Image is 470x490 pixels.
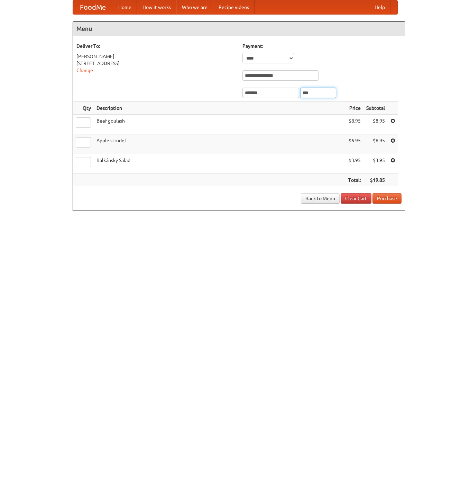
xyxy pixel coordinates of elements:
a: Change [76,68,93,73]
a: Home [113,0,137,14]
h4: Menu [73,22,405,36]
th: Subtotal [363,102,388,115]
th: Description [94,102,345,115]
a: How it works [137,0,176,14]
a: FoodMe [73,0,113,14]
a: Clear Cart [341,193,371,204]
td: $3.95 [345,154,363,174]
h5: Payment: [242,43,402,50]
a: Help [369,0,390,14]
td: $3.95 [363,154,388,174]
th: $19.85 [363,174,388,187]
td: $6.95 [363,134,388,154]
div: [STREET_ADDRESS] [76,60,236,67]
td: Balkánský Salad [94,154,345,174]
td: Beef goulash [94,115,345,134]
td: $6.95 [345,134,363,154]
a: Back to Menu [301,193,340,204]
a: Who we are [176,0,213,14]
th: Total: [345,174,363,187]
a: Recipe videos [213,0,255,14]
td: Apple strudel [94,134,345,154]
th: Price [345,102,363,115]
div: [PERSON_NAME] [76,53,236,60]
th: Qty [73,102,94,115]
td: $8.95 [363,115,388,134]
button: Purchase [372,193,402,204]
td: $8.95 [345,115,363,134]
h5: Deliver To: [76,43,236,50]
